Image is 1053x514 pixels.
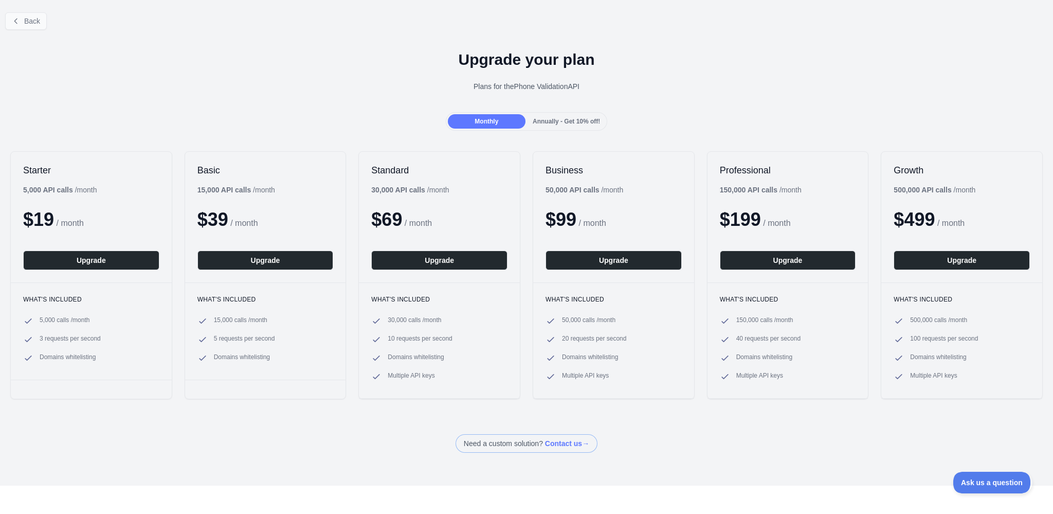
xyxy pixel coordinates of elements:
span: $ 199 [720,209,761,230]
b: 50,000 API calls [546,186,600,194]
div: / month [546,185,623,195]
h2: Standard [371,164,507,176]
b: 30,000 API calls [371,186,425,194]
div: / month [371,185,449,195]
span: $ 99 [546,209,576,230]
div: / month [720,185,802,195]
h2: Business [546,164,682,176]
h2: Professional [720,164,856,176]
iframe: Toggle Customer Support [953,472,1032,493]
b: 150,000 API calls [720,186,777,194]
